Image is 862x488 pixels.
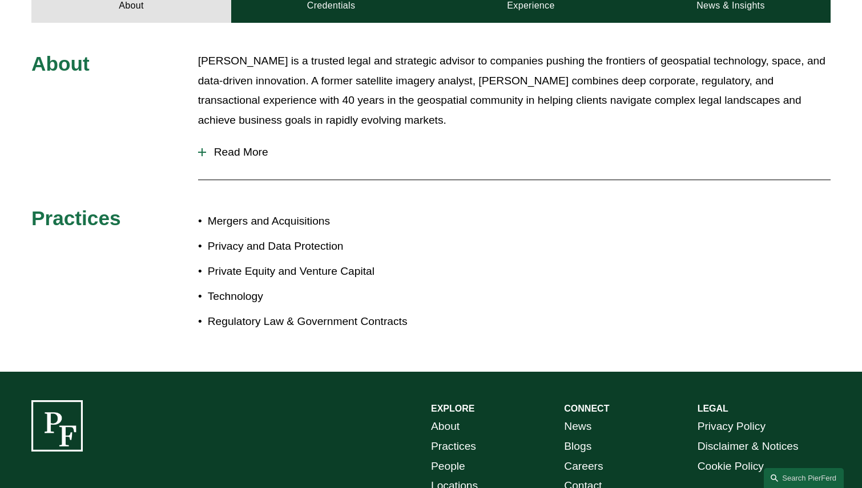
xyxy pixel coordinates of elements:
[431,437,476,457] a: Practices
[431,404,474,413] strong: EXPLORE
[208,312,431,332] p: Regulatory Law & Government Contracts
[208,262,431,282] p: Private Equity and Venture Capital
[564,437,591,457] a: Blogs
[208,237,431,257] p: Privacy and Data Protection
[698,404,728,413] strong: LEGAL
[208,287,431,307] p: Technology
[198,51,831,130] p: [PERSON_NAME] is a trusted legal and strategic advisor to companies pushing the frontiers of geos...
[698,437,799,457] a: Disclaimer & Notices
[31,52,90,75] span: About
[431,417,460,437] a: About
[31,207,121,229] span: Practices
[564,404,609,413] strong: CONNECT
[698,457,764,477] a: Cookie Policy
[564,457,603,477] a: Careers
[208,212,431,231] p: Mergers and Acquisitions
[564,417,591,437] a: News
[764,468,844,488] a: Search this site
[698,417,766,437] a: Privacy Policy
[206,146,831,158] span: Read More
[198,137,831,167] button: Read More
[431,457,465,477] a: People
